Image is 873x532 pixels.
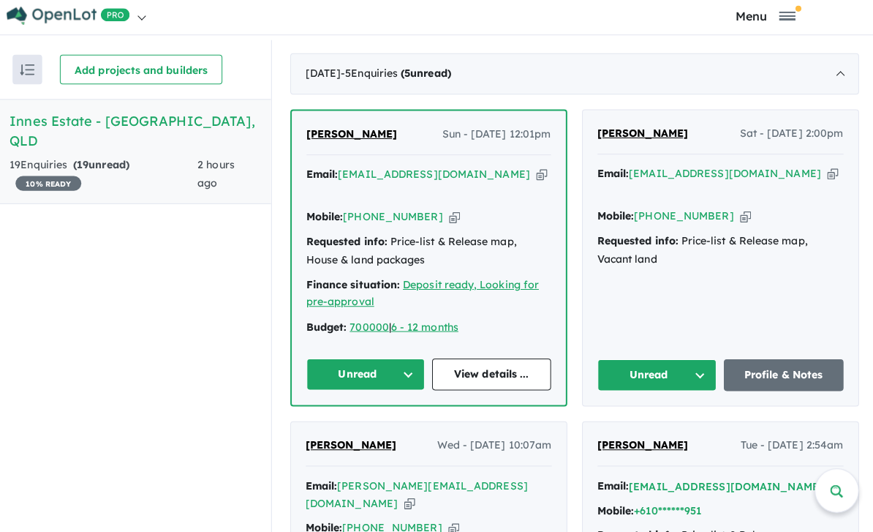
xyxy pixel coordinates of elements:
[450,209,461,225] button: Copy
[628,476,820,492] button: [EMAIL_ADDRESS][DOMAIN_NAME]
[443,127,551,144] span: Sun - [DATE] 12:01pm
[438,435,551,452] span: Wed - [DATE] 10:07am
[597,126,687,143] a: [PERSON_NAME]
[344,518,443,531] a: [PHONE_NUMBER]
[738,126,840,143] span: Sat - [DATE] 2:00pm
[657,11,869,25] button: Toggle navigation
[309,210,345,223] strong: Mobile:
[738,435,840,452] span: Tue - [DATE] 2:54am
[393,319,459,332] a: 6 - 12 months
[597,168,628,181] strong: Email:
[15,157,200,192] div: 19 Enquir ies
[15,112,259,151] h5: Innes Estate - [GEOGRAPHIC_DATA] , QLD
[309,235,389,248] strong: Requested info:
[309,357,426,389] button: Unread
[309,319,349,332] strong: Budget:
[309,277,539,308] a: Deposit ready, Looking for pre-approval
[343,68,452,81] span: - 5 Enquir ies
[309,233,551,269] div: Price-list & Release map, House & land packages
[597,436,687,449] span: [PERSON_NAME]
[536,168,547,183] button: Copy
[738,209,749,224] button: Copy
[628,168,818,181] a: [EMAIL_ADDRESS][DOMAIN_NAME]
[633,209,732,222] a: [PHONE_NUMBER]
[309,318,551,335] div: |
[308,435,398,452] a: [PERSON_NAME]
[345,210,444,223] a: [PHONE_NUMBER]
[308,518,344,531] strong: Mobile:
[309,277,401,291] strong: Finance situation:
[405,493,416,509] button: Copy
[81,159,93,172] span: 19
[824,167,835,182] button: Copy
[597,209,633,222] strong: Mobile:
[309,127,398,144] a: [PERSON_NAME]
[597,435,687,452] a: [PERSON_NAME]
[597,234,677,247] strong: Requested info:
[597,358,715,389] button: Unread
[340,168,530,181] a: [EMAIL_ADDRESS][DOMAIN_NAME]
[309,168,340,181] strong: Email:
[309,128,398,141] span: [PERSON_NAME]
[308,476,528,507] a: [PERSON_NAME][EMAIL_ADDRESS][DOMAIN_NAME]
[12,9,134,27] img: Openlot PRO Logo White
[722,358,840,389] a: Profile & Notes
[20,176,86,191] span: 10 % READY
[402,68,452,81] strong: ( unread)
[292,55,855,96] div: [DATE]
[597,233,840,268] div: Price-list & Release map, Vacant land
[597,476,628,490] strong: Email:
[78,159,133,172] strong: ( unread)
[433,357,551,389] a: View details ...
[200,159,237,190] span: 2 hours ago
[25,66,39,77] img: sort.svg
[352,319,390,332] a: 700000
[308,476,339,490] strong: Email:
[64,56,225,86] button: Add projects and builders
[597,501,633,514] strong: Mobile:
[597,127,687,141] span: [PERSON_NAME]
[406,68,412,81] span: 5
[308,436,398,449] span: [PERSON_NAME]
